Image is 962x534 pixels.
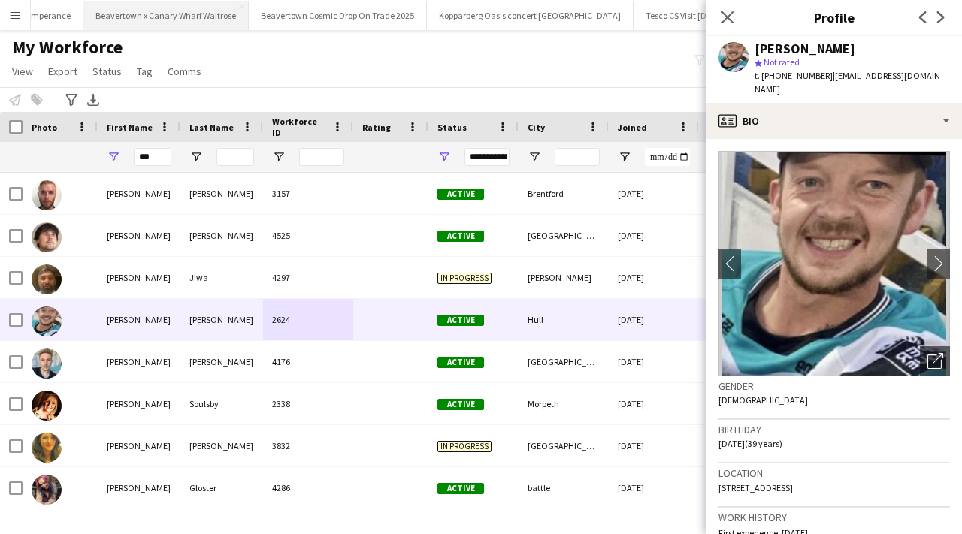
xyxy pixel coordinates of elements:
[263,383,353,424] div: 2338
[249,1,427,30] button: Beavertown Cosmic Drop On Trade 2025
[189,150,203,164] button: Open Filter Menu
[98,173,180,214] div: [PERSON_NAME]
[98,299,180,340] div: [PERSON_NAME]
[718,379,950,393] h3: Gender
[718,466,950,480] h3: Location
[706,103,962,139] div: Bio
[519,173,609,214] div: Brentford
[62,91,80,109] app-action-btn: Advanced filters
[137,65,153,78] span: Tag
[618,150,631,164] button: Open Filter Menu
[32,475,62,505] img: Samantha Gloster
[718,423,950,436] h3: Birthday
[634,1,737,30] button: Tesco CS Visit [DATE]
[180,173,263,214] div: [PERSON_NAME]
[645,148,690,166] input: Joined Filter Input
[437,399,484,410] span: Active
[32,122,57,133] span: Photo
[437,273,492,284] span: In progress
[609,173,699,214] div: [DATE]
[98,425,180,466] div: [PERSON_NAME]
[12,36,123,59] span: My Workforce
[6,62,39,81] a: View
[32,222,62,252] img: Sam Jacobsen
[609,215,699,256] div: [DATE]
[519,425,609,466] div: [GEOGRAPHIC_DATA]
[48,65,77,78] span: Export
[263,467,353,508] div: 4286
[718,438,782,449] span: [DATE] (39 years)
[263,173,353,214] div: 3157
[427,1,634,30] button: Kopparberg Oasis concert [GEOGRAPHIC_DATA]
[180,383,263,424] div: Soulsby
[12,65,33,78] span: View
[131,62,159,81] a: Tag
[609,257,699,298] div: [DATE]
[216,148,254,166] input: Last Name Filter Input
[437,315,484,326] span: Active
[555,148,600,166] input: City Filter Input
[98,341,180,382] div: [PERSON_NAME]
[609,299,699,340] div: [DATE]
[180,215,263,256] div: [PERSON_NAME]
[718,511,950,524] h3: Work history
[437,357,484,368] span: Active
[92,65,122,78] span: Status
[189,122,234,133] span: Last Name
[755,70,833,81] span: t. [PHONE_NUMBER]
[519,383,609,424] div: Morpeth
[437,483,484,494] span: Active
[32,306,62,336] img: Sam Lethem
[718,482,793,493] span: [STREET_ADDRESS]
[609,383,699,424] div: [DATE]
[528,122,545,133] span: City
[618,122,647,133] span: Joined
[180,257,263,298] div: Jiwa
[263,341,353,382] div: 4176
[362,122,391,133] span: Rating
[83,1,249,30] button: Beavertown x Canary Wharf Waitrose
[98,383,180,424] div: [PERSON_NAME]
[263,215,353,256] div: 4525
[755,70,945,95] span: | [EMAIL_ADDRESS][DOMAIN_NAME]
[519,467,609,508] div: battle
[134,148,171,166] input: First Name Filter Input
[180,425,263,466] div: [PERSON_NAME]
[107,122,153,133] span: First Name
[609,425,699,466] div: [DATE]
[706,8,962,27] h3: Profile
[86,62,128,81] a: Status
[98,257,180,298] div: [PERSON_NAME]
[32,180,62,210] img: Sam Bailey
[528,150,541,164] button: Open Filter Menu
[437,189,484,200] span: Active
[718,151,950,376] img: Crew avatar or photo
[98,467,180,508] div: [PERSON_NAME]
[519,215,609,256] div: [GEOGRAPHIC_DATA]
[718,394,808,406] span: [DEMOGRAPHIC_DATA]
[180,467,263,508] div: Gloster
[519,257,609,298] div: [PERSON_NAME]
[699,215,789,256] div: 171 days
[272,150,286,164] button: Open Filter Menu
[32,433,62,463] img: Samantha Dodds
[699,341,789,382] div: 1,069 days
[519,341,609,382] div: [GEOGRAPHIC_DATA]
[437,150,451,164] button: Open Filter Menu
[107,150,120,164] button: Open Filter Menu
[32,391,62,421] img: Sam Soulsby
[920,346,950,376] div: Open photos pop-in
[84,91,102,109] app-action-btn: Export XLSX
[98,215,180,256] div: [PERSON_NAME]
[519,299,609,340] div: Hull
[180,299,263,340] div: [PERSON_NAME]
[437,122,467,133] span: Status
[32,264,62,294] img: Sam Jiwa
[168,65,201,78] span: Comms
[32,348,62,379] img: Sam Osullivan
[699,299,789,340] div: 1 day
[42,62,83,81] a: Export
[263,299,353,340] div: 2624
[609,341,699,382] div: [DATE]
[755,42,855,56] div: [PERSON_NAME]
